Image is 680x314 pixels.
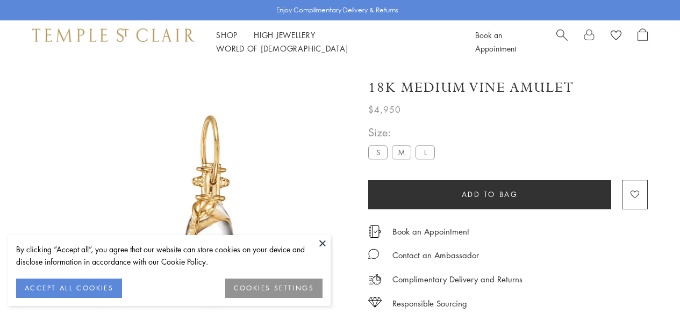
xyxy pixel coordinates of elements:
[368,225,381,238] img: icon_appointment.svg
[368,103,401,116] span: $4,950
[368,249,379,259] img: MessageIcon-01_2.svg
[392,273,522,286] p: Complimentary Delivery and Returns
[556,28,568,55] a: Search
[225,279,323,298] button: COOKIES SETTINGS
[216,30,238,40] a: ShopShop
[16,279,122,298] button: ACCEPT ALL COOKIES
[416,145,435,159] label: L
[392,225,469,237] a: Book an Appointment
[392,249,479,262] div: Contact an Ambassador
[392,297,467,310] div: Responsible Sourcing
[276,5,398,16] p: Enjoy Complimentary Delivery & Returns
[32,28,195,41] img: Temple St. Clair
[368,273,382,286] img: icon_delivery.svg
[368,297,382,308] img: icon_sourcing.svg
[611,28,621,45] a: View Wishlist
[368,180,611,209] button: Add to bag
[462,188,518,200] span: Add to bag
[216,43,348,54] a: World of [DEMOGRAPHIC_DATA]World of [DEMOGRAPHIC_DATA]
[368,78,574,97] h1: 18K Medium Vine Amulet
[368,123,439,141] span: Size:
[368,145,388,159] label: S
[475,30,516,54] a: Book an Appointment
[392,145,411,159] label: M
[216,28,451,55] nav: Main navigation
[16,243,323,268] div: By clicking “Accept all”, you agree that our website can store cookies on your device and disclos...
[254,30,316,40] a: High JewelleryHigh Jewellery
[638,28,648,55] a: Open Shopping Bag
